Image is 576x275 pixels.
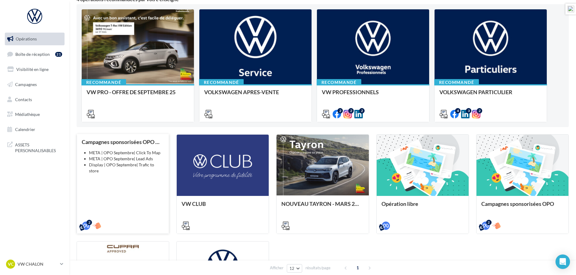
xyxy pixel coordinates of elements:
a: Opérations [4,33,66,45]
div: Open Intercom Messenger [555,254,570,269]
div: 2 [359,108,365,114]
span: Visibilité en ligne [16,67,49,72]
span: Contacts [15,97,32,102]
div: 2 [486,220,492,225]
div: 2 [337,108,343,114]
a: Contacts [4,93,66,106]
span: 12 [290,266,295,271]
div: Recommandé [434,79,479,86]
a: ASSETS PERSONNALISABLES [4,138,66,156]
span: résultats/page [305,265,331,271]
span: Afficher [270,265,283,271]
span: Calendrier [15,127,35,132]
div: Recommandé [81,79,126,86]
div: 4 [455,108,460,114]
li: Display | OPO Septembre| Trafic to store [89,162,164,174]
li: META | OPO Septembre| Click To Map [89,150,164,156]
div: VOLKSWAGEN APRES-VENTE [204,89,307,101]
div: 2 [87,220,92,225]
div: VW PRO - OFFRE DE SEPTEMBRE 25 [87,89,189,101]
span: Médiathèque [15,112,40,117]
div: 2 [477,108,482,114]
a: Boîte de réception21 [4,48,66,61]
span: VC [8,261,14,267]
span: Campagnes [15,82,37,87]
div: VW PROFESSIONNELS [322,89,424,101]
a: Campagnes [4,78,66,91]
a: Calendrier [4,123,66,136]
span: Opérations [16,36,37,41]
span: Boîte de réception [15,51,50,56]
div: Opération libre [381,201,464,213]
div: Campagnes sponsorisées OPO [481,201,564,213]
button: 12 [287,264,302,273]
div: 21 [55,52,62,57]
div: NOUVEAU TAYRON - MARS 2025 [281,201,364,213]
a: Visibilité en ligne [4,63,66,76]
span: 1 [353,263,362,273]
p: VW CHALON [17,261,58,267]
div: Recommandé [317,79,361,86]
a: Médiathèque [4,108,66,121]
div: Recommandé [199,79,244,86]
div: 2 [348,108,354,114]
div: VOLKSWAGEN PARTICULIER [439,89,542,101]
li: META | OPO Septembre| Lead Ads [89,156,164,162]
div: VW CLUB [182,201,264,213]
div: 3 [466,108,471,114]
a: VC VW CHALON [5,258,65,270]
span: ASSETS PERSONNALISABLES [15,141,62,154]
div: Campagnes sponsorisées OPO Septembre [82,139,164,145]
